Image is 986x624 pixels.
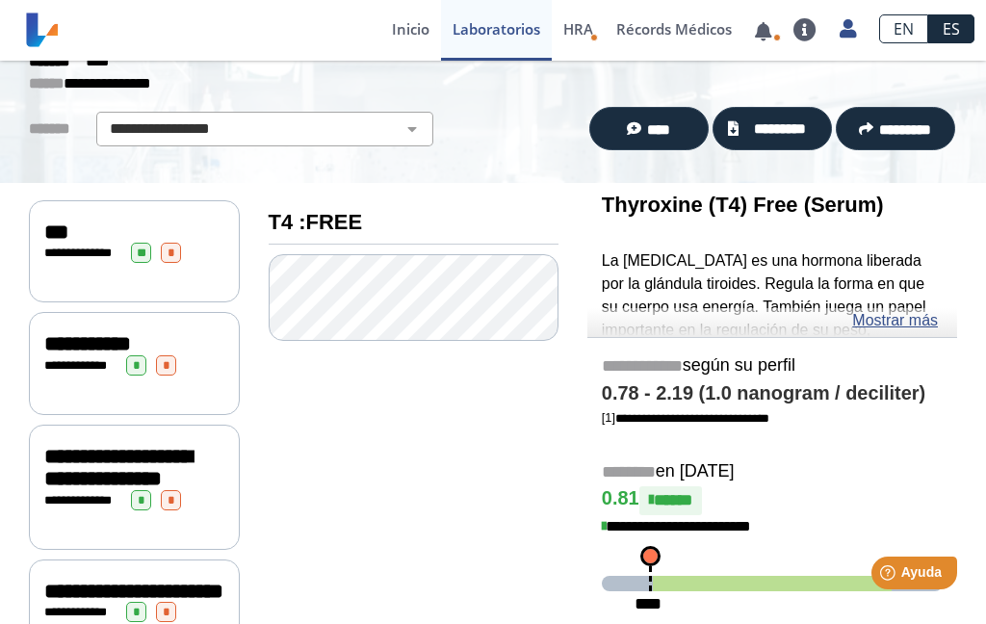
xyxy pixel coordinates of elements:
[852,309,938,332] a: Mostrar más
[815,549,965,603] iframe: Help widget launcher
[602,410,769,425] a: [1]
[602,193,884,217] b: Thyroxine (T4) Free (Serum)
[269,210,363,234] b: T4 :FREE
[928,14,974,43] a: ES
[602,461,943,483] h5: en [DATE]
[602,486,943,515] h4: 0.81
[602,249,943,433] p: La [MEDICAL_DATA] es una hormona liberada por la glándula tiroides. Regula la forma en que su cue...
[602,355,943,377] h5: según su perfil
[879,14,928,43] a: EN
[602,382,943,405] h4: 0.78 - 2.19 (1.0 nanogram / deciliter)
[563,19,593,39] span: HRA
